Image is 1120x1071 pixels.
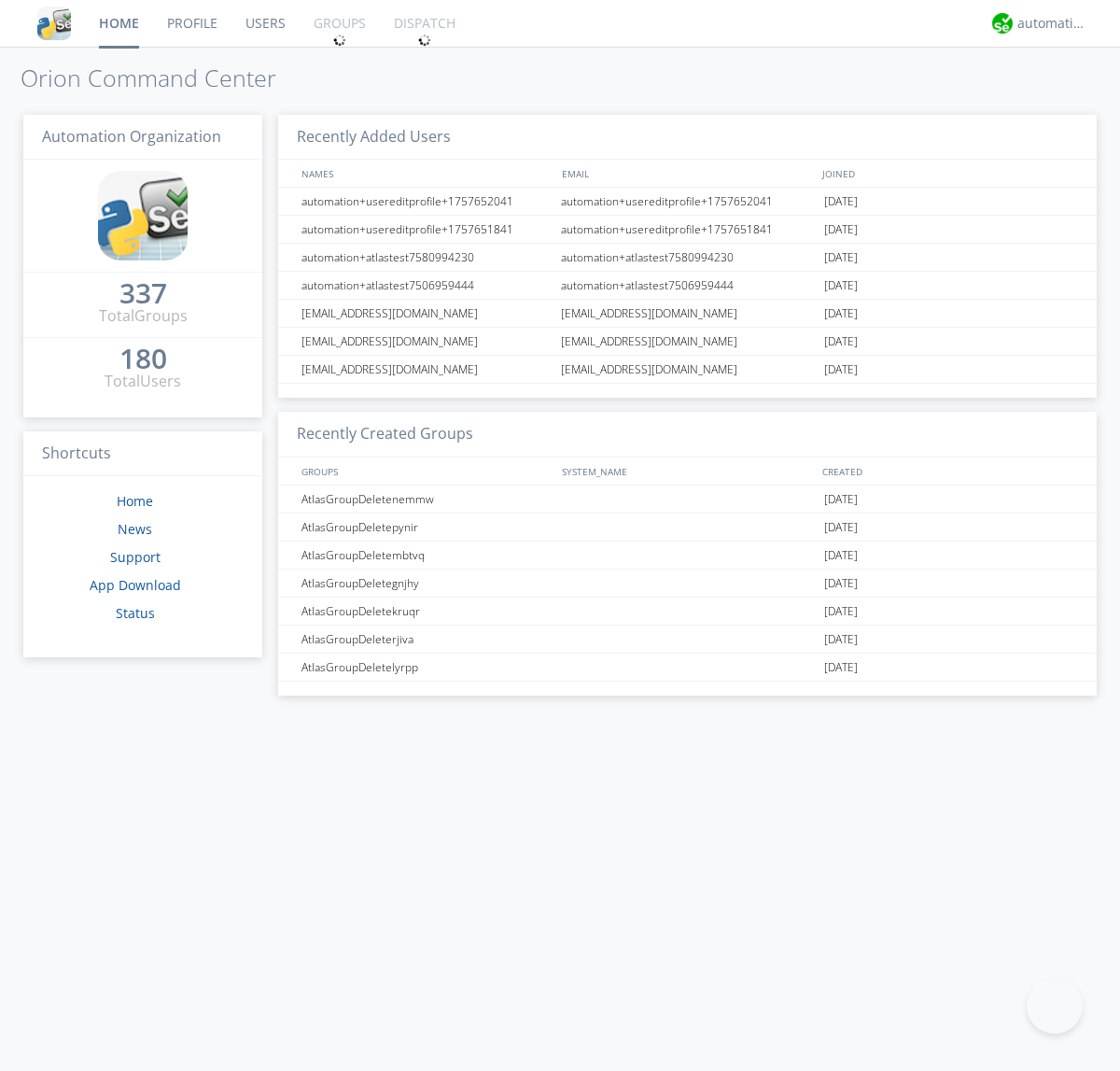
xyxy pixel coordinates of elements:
span: [DATE] [824,486,858,514]
a: 337 [119,284,167,305]
div: CREATED [818,458,1079,485]
a: automation+usereditprofile+1757651841automation+usereditprofile+1757651841[DATE] [278,216,1097,244]
span: [DATE] [824,654,858,682]
div: AtlasGroupDeletelyrpp [297,654,555,681]
div: NAMES [297,160,553,187]
span: [DATE] [824,598,858,626]
a: App Download [90,576,181,594]
iframe: Toggle Customer Support [1027,978,1083,1034]
div: AtlasGroupDeletembtvq [297,542,555,569]
div: automation+atlastest7580994230 [556,244,819,271]
div: JOINED [818,160,1079,187]
span: [DATE] [824,356,858,384]
div: automation+atlastest7506959444 [297,272,555,299]
span: Automation Organization [42,126,221,147]
div: automation+atlastest7580994230 [297,244,555,271]
div: AtlasGroupDeletepynir [297,514,555,541]
a: AtlasGroupDeletekruqr[DATE] [278,598,1097,626]
a: AtlasGroupDeletelyrpp[DATE] [278,654,1097,682]
div: [EMAIL_ADDRESS][DOMAIN_NAME] [297,300,555,327]
div: automation+usereditprofile+1757652041 [556,188,819,215]
div: SYSTEM_NAME [557,458,818,485]
a: automation+atlastest7506959444automation+atlastest7506959444[DATE] [278,272,1097,300]
span: [DATE] [824,626,858,654]
span: [DATE] [824,328,858,356]
a: AtlasGroupDeletepynir[DATE] [278,514,1097,542]
img: cddb5a64eb264b2086981ab96f4c1ba7 [98,171,188,261]
img: spin.svg [418,34,431,47]
div: [EMAIL_ADDRESS][DOMAIN_NAME] [556,300,819,327]
img: spin.svg [333,34,346,47]
div: AtlasGroupDeletegnjhy [297,570,555,597]
div: Total Users [105,371,181,392]
a: [EMAIL_ADDRESS][DOMAIN_NAME][EMAIL_ADDRESS][DOMAIN_NAME][DATE] [278,328,1097,356]
a: AtlasGroupDeletenemmw[DATE] [278,486,1097,514]
div: AtlasGroupDeleterjiva [297,626,555,653]
a: News [118,520,152,538]
span: [DATE] [824,272,858,300]
a: Support [110,548,161,566]
a: AtlasGroupDeleterjiva[DATE] [278,626,1097,654]
a: AtlasGroupDeletegnjhy[DATE] [278,570,1097,598]
a: 180 [119,349,167,371]
div: automation+usereditprofile+1757652041 [297,188,555,215]
div: 180 [119,349,167,368]
h3: Shortcuts [23,431,262,477]
div: [EMAIL_ADDRESS][DOMAIN_NAME] [556,356,819,383]
a: [EMAIL_ADDRESS][DOMAIN_NAME][EMAIL_ADDRESS][DOMAIN_NAME][DATE] [278,300,1097,328]
div: [EMAIL_ADDRESS][DOMAIN_NAME] [297,328,555,355]
div: 337 [119,284,167,303]
div: AtlasGroupDeletekruqr [297,598,555,625]
img: cddb5a64eb264b2086981ab96f4c1ba7 [37,7,71,40]
h3: Recently Created Groups [278,412,1097,458]
div: Total Groups [99,305,188,327]
div: AtlasGroupDeletenemmw [297,486,555,513]
span: [DATE] [824,542,858,570]
div: automation+atlas [1017,14,1087,33]
span: [DATE] [824,570,858,598]
div: [EMAIL_ADDRESS][DOMAIN_NAME] [556,328,819,355]
h3: Recently Added Users [278,115,1097,161]
a: Status [116,604,155,622]
div: automation+usereditprofile+1757651841 [556,216,819,243]
a: automation+atlastest7580994230automation+atlastest7580994230[DATE] [278,244,1097,272]
span: [DATE] [824,188,858,216]
a: Home [117,492,153,510]
div: automation+atlastest7506959444 [556,272,819,299]
a: AtlasGroupDeletembtvq[DATE] [278,542,1097,570]
div: GROUPS [297,458,553,485]
span: [DATE] [824,514,858,542]
span: [DATE] [824,244,858,272]
span: [DATE] [824,216,858,244]
a: [EMAIL_ADDRESS][DOMAIN_NAME][EMAIL_ADDRESS][DOMAIN_NAME][DATE] [278,356,1097,384]
img: d2d01cd9b4174d08988066c6d424eccd [992,13,1013,34]
div: automation+usereditprofile+1757651841 [297,216,555,243]
div: [EMAIL_ADDRESS][DOMAIN_NAME] [297,356,555,383]
a: automation+usereditprofile+1757652041automation+usereditprofile+1757652041[DATE] [278,188,1097,216]
div: EMAIL [557,160,818,187]
span: [DATE] [824,300,858,328]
